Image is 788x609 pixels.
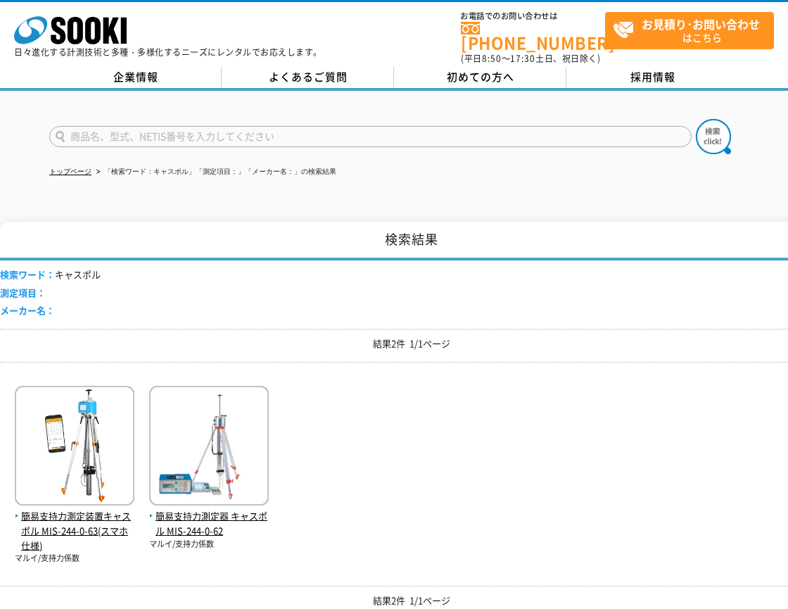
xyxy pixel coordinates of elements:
p: 日々進化する計測技術と多種・多様化するニーズにレンタルでお応えします。 [14,48,322,56]
a: 初めての方へ [394,67,566,88]
span: 初めての方へ [447,69,514,84]
a: 簡易支持力測定器 キャスポル MIS-244-0-62 [149,494,269,538]
a: トップページ [49,168,91,175]
input: 商品名、型式、NETIS番号を入力してください [49,126,692,147]
a: 簡易支持力測定装置キャスポル MIS-244-0-63(スマホ仕様) [15,494,134,553]
strong: お見積り･お問い合わせ [642,15,760,32]
img: MIS-244-0-63(スマホ仕様) [15,386,134,509]
span: (平日 ～ 土日、祝日除く) [461,52,600,65]
p: マルイ/支持力係数 [15,553,134,565]
a: 企業情報 [49,67,222,88]
a: よくあるご質問 [222,67,394,88]
p: マルイ/支持力係数 [149,539,269,551]
a: お見積り･お問い合わせはこちら [605,12,774,49]
img: キャスポル MIS-244-0-62 [149,386,269,509]
img: btn_search.png [696,119,731,154]
span: 8:50 [482,52,502,65]
a: [PHONE_NUMBER] [461,22,605,51]
li: 「検索ワード：キャスポル」「測定項目：」「メーカー名：」の検索結果 [94,165,336,180]
span: はこちら [613,13,773,48]
span: お電話でのお問い合わせは [461,12,605,20]
a: 採用情報 [566,67,739,88]
span: 簡易支持力測定器 キャスポル MIS-244-0-62 [149,509,269,539]
span: 簡易支持力測定装置キャスポル MIS-244-0-63(スマホ仕様) [15,509,134,553]
span: 17:30 [510,52,535,65]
